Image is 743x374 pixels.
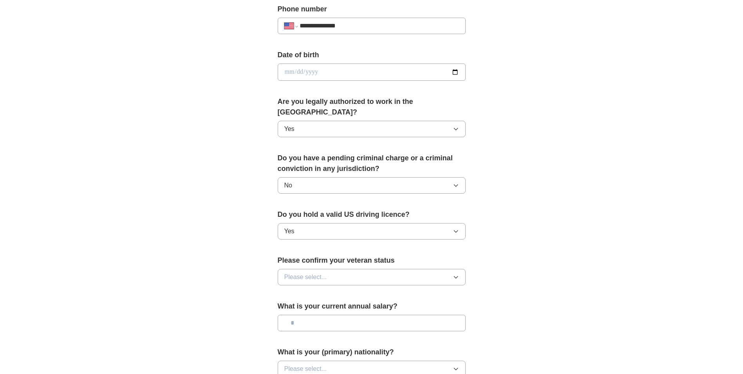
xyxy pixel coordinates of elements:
[278,269,466,285] button: Please select...
[278,223,466,240] button: Yes
[278,153,466,174] label: Do you have a pending criminal charge or a criminal conviction in any jurisdiction?
[284,272,327,282] span: Please select...
[284,181,292,190] span: No
[278,347,466,358] label: What is your (primary) nationality?
[278,96,466,118] label: Are you legally authorized to work in the [GEOGRAPHIC_DATA]?
[278,209,466,220] label: Do you hold a valid US driving licence?
[284,227,295,236] span: Yes
[278,50,466,60] label: Date of birth
[284,124,295,134] span: Yes
[278,255,466,266] label: Please confirm your veteran status
[278,4,466,15] label: Phone number
[278,121,466,137] button: Yes
[284,364,327,374] span: Please select...
[278,301,466,312] label: What is your current annual salary?
[278,177,466,194] button: No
